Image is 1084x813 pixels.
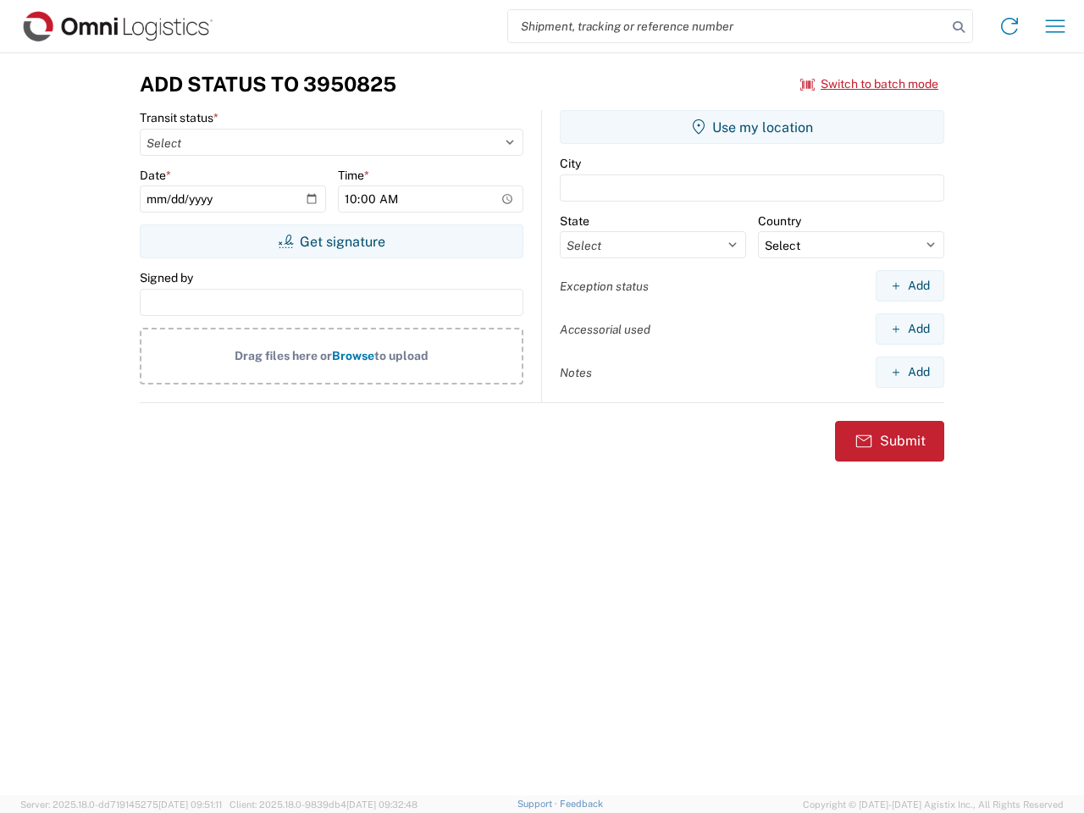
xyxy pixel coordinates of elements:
[560,799,603,809] a: Feedback
[835,421,944,462] button: Submit
[140,270,193,285] label: Signed by
[140,72,396,97] h3: Add Status to 3950825
[560,365,592,380] label: Notes
[346,799,418,810] span: [DATE] 09:32:48
[230,799,418,810] span: Client: 2025.18.0-9839db4
[517,799,560,809] a: Support
[560,279,649,294] label: Exception status
[374,349,429,362] span: to upload
[876,270,944,301] button: Add
[560,156,581,171] label: City
[560,213,589,229] label: State
[140,224,523,258] button: Get signature
[560,322,650,337] label: Accessorial used
[803,797,1064,812] span: Copyright © [DATE]-[DATE] Agistix Inc., All Rights Reserved
[508,10,947,42] input: Shipment, tracking or reference number
[235,349,332,362] span: Drag files here or
[560,110,944,144] button: Use my location
[158,799,222,810] span: [DATE] 09:51:11
[876,357,944,388] button: Add
[338,168,369,183] label: Time
[758,213,801,229] label: Country
[140,168,171,183] label: Date
[20,799,222,810] span: Server: 2025.18.0-dd719145275
[876,313,944,345] button: Add
[332,349,374,362] span: Browse
[800,70,938,98] button: Switch to batch mode
[140,110,218,125] label: Transit status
